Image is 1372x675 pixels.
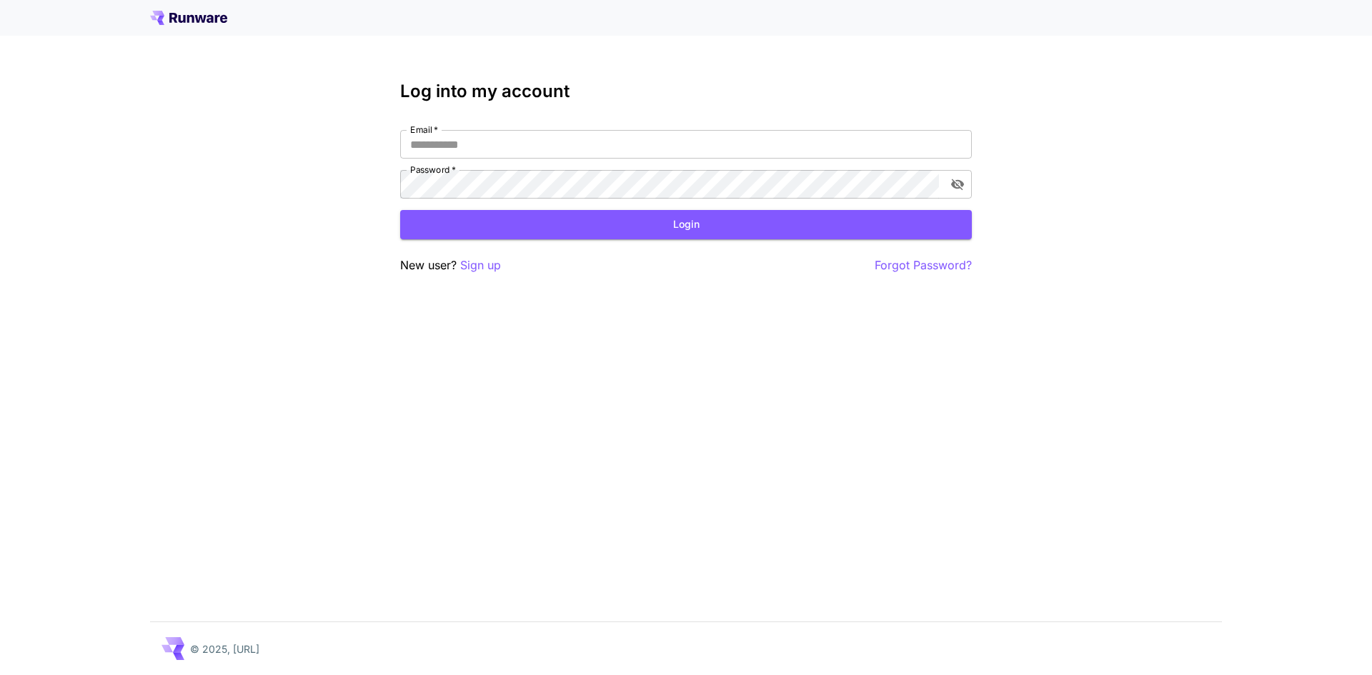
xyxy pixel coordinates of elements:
[190,641,259,656] p: © 2025, [URL]
[945,171,970,197] button: toggle password visibility
[875,256,972,274] button: Forgot Password?
[410,164,456,176] label: Password
[400,210,972,239] button: Login
[460,256,501,274] button: Sign up
[400,81,972,101] h3: Log into my account
[400,256,501,274] p: New user?
[410,124,438,136] label: Email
